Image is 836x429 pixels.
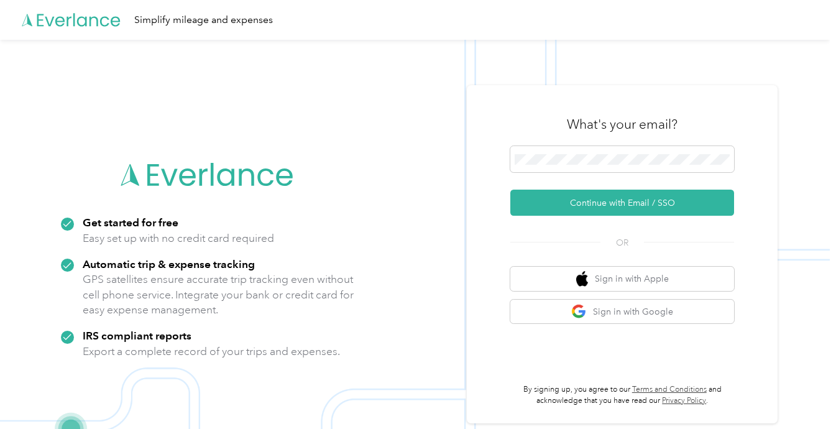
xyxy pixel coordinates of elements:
p: GPS satellites ensure accurate trip tracking even without cell phone service. Integrate your bank... [83,272,354,318]
img: google logo [571,304,587,320]
strong: IRS compliant reports [83,329,191,342]
iframe: Everlance-gr Chat Button Frame [766,359,836,429]
p: By signing up, you agree to our and acknowledge that you have read our . [510,384,734,406]
a: Terms and Conditions [632,385,707,394]
p: Export a complete record of your trips and expenses. [83,344,340,359]
a: Privacy Policy [662,396,706,405]
p: Easy set up with no credit card required [83,231,274,246]
button: Continue with Email / SSO [510,190,734,216]
button: apple logoSign in with Apple [510,267,734,291]
span: OR [600,236,644,249]
img: apple logo [576,271,589,287]
div: Simplify mileage and expenses [134,12,273,28]
strong: Get started for free [83,216,178,229]
button: google logoSign in with Google [510,300,734,324]
h3: What's your email? [567,116,678,133]
strong: Automatic trip & expense tracking [83,257,255,270]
